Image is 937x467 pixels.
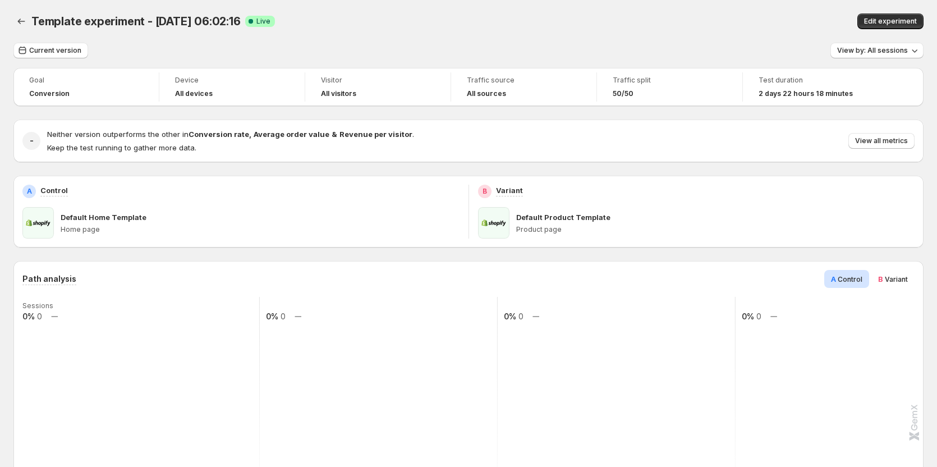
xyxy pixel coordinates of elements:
[885,275,908,283] span: Variant
[27,187,32,196] h2: A
[613,76,727,85] span: Traffic split
[483,187,487,196] h2: B
[22,312,35,321] text: 0%
[37,312,42,321] text: 0
[613,75,727,99] a: Traffic split50/50
[332,130,337,139] strong: &
[22,301,53,310] text: Sessions
[254,130,329,139] strong: Average order value
[256,17,270,26] span: Live
[759,89,853,98] span: 2 days 22 hours 18 minutes
[478,207,509,239] img: Default Product Template
[742,312,754,321] text: 0%
[29,89,70,98] span: Conversion
[13,13,29,29] button: Back
[467,89,506,98] h4: All sources
[496,185,523,196] p: Variant
[22,273,76,285] h3: Path analysis
[467,76,581,85] span: Traffic source
[864,17,917,26] span: Edit experiment
[22,207,54,239] img: Default Home Template
[61,212,146,223] p: Default Home Template
[855,136,908,145] span: View all metrics
[189,130,249,139] strong: Conversion rate
[30,135,34,146] h2: -
[613,89,633,98] span: 50/50
[29,75,143,99] a: GoalConversion
[759,75,873,99] a: Test duration2 days 22 hours 18 minutes
[13,43,88,58] button: Current version
[516,212,610,223] p: Default Product Template
[756,312,761,321] text: 0
[837,46,908,55] span: View by: All sessions
[175,76,289,85] span: Device
[47,143,196,152] span: Keep the test running to gather more data.
[321,76,435,85] span: Visitor
[848,133,915,149] button: View all metrics
[831,274,836,283] span: A
[467,75,581,99] a: Traffic sourceAll sources
[339,130,412,139] strong: Revenue per visitor
[31,15,241,28] span: Template experiment - [DATE] 06:02:16
[29,76,143,85] span: Goal
[878,274,883,283] span: B
[29,46,81,55] span: Current version
[759,76,873,85] span: Test duration
[857,13,924,29] button: Edit experiment
[518,312,523,321] text: 0
[321,75,435,99] a: VisitorAll visitors
[838,275,862,283] span: Control
[504,312,516,321] text: 0%
[281,312,286,321] text: 0
[175,89,213,98] h4: All devices
[830,43,924,58] button: View by: All sessions
[175,75,289,99] a: DeviceAll devices
[61,225,460,234] p: Home page
[266,312,278,321] text: 0%
[516,225,915,234] p: Product page
[249,130,251,139] strong: ,
[40,185,68,196] p: Control
[47,130,414,139] span: Neither version outperforms the other in .
[321,89,356,98] h4: All visitors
